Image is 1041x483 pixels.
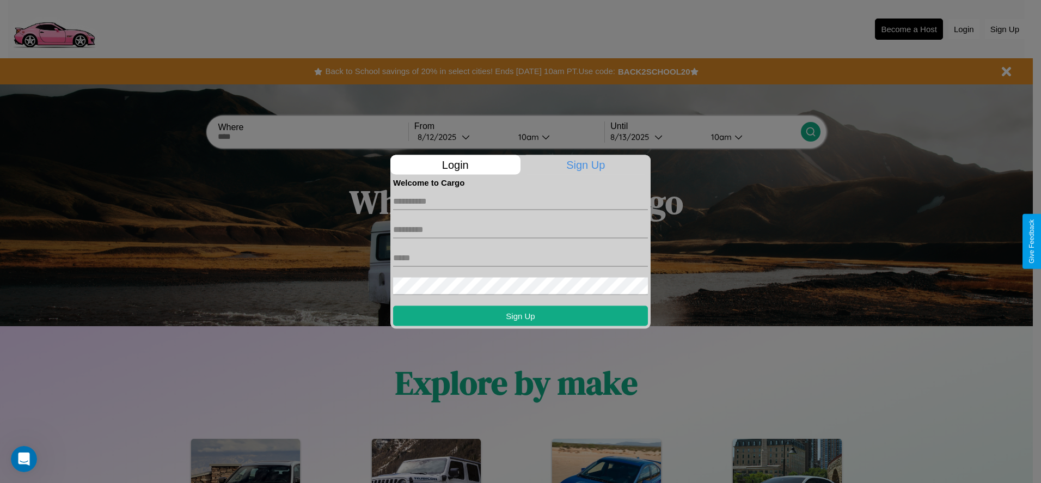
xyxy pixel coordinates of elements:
[11,446,37,472] iframe: Intercom live chat
[393,178,648,187] h4: Welcome to Cargo
[521,155,651,174] p: Sign Up
[393,305,648,326] button: Sign Up
[1028,219,1036,264] div: Give Feedback
[390,155,520,174] p: Login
